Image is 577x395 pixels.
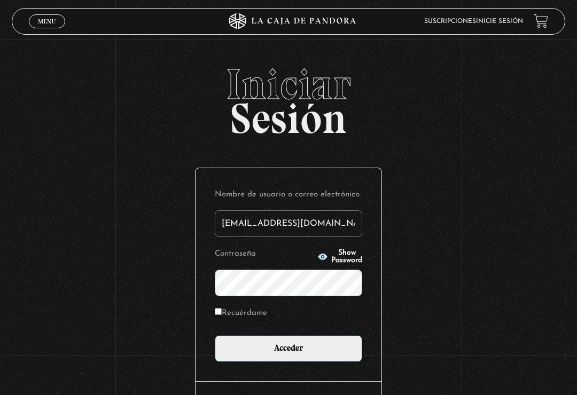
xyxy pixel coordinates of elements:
a: Suscripciones [424,18,476,25]
span: Menu [38,18,56,25]
a: View your shopping cart [534,14,548,28]
h2: Sesión [12,63,566,131]
input: Acceder [215,335,362,362]
span: Cerrar [35,27,60,35]
a: Inicie sesión [476,18,523,25]
input: Recuérdame [215,308,222,315]
label: Recuérdame [215,306,267,320]
span: Iniciar [12,63,566,106]
span: Show Password [331,249,362,264]
button: Show Password [317,249,362,264]
label: Nombre de usuario o correo electrónico [215,187,362,202]
label: Contraseña [215,247,314,261]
